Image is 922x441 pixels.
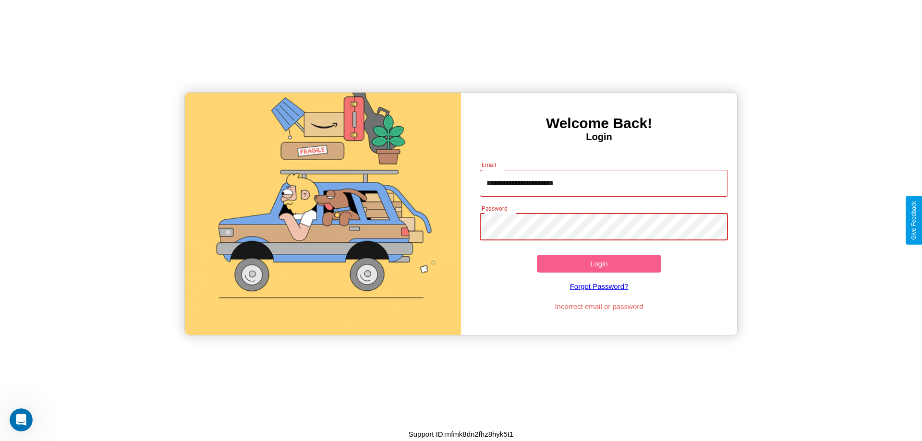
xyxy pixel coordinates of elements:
label: Password [482,204,507,213]
p: Support ID: mfmk8dn2fhz8hyk5t1 [409,428,513,441]
label: Email [482,161,497,169]
div: Give Feedback [910,201,917,240]
h4: Login [461,131,737,143]
button: Login [537,255,661,273]
iframe: Intercom live chat [10,408,33,431]
a: Forgot Password? [475,273,724,300]
img: gif [185,93,461,335]
p: Incorrect email or password [475,300,724,313]
h3: Welcome Back! [461,115,737,131]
